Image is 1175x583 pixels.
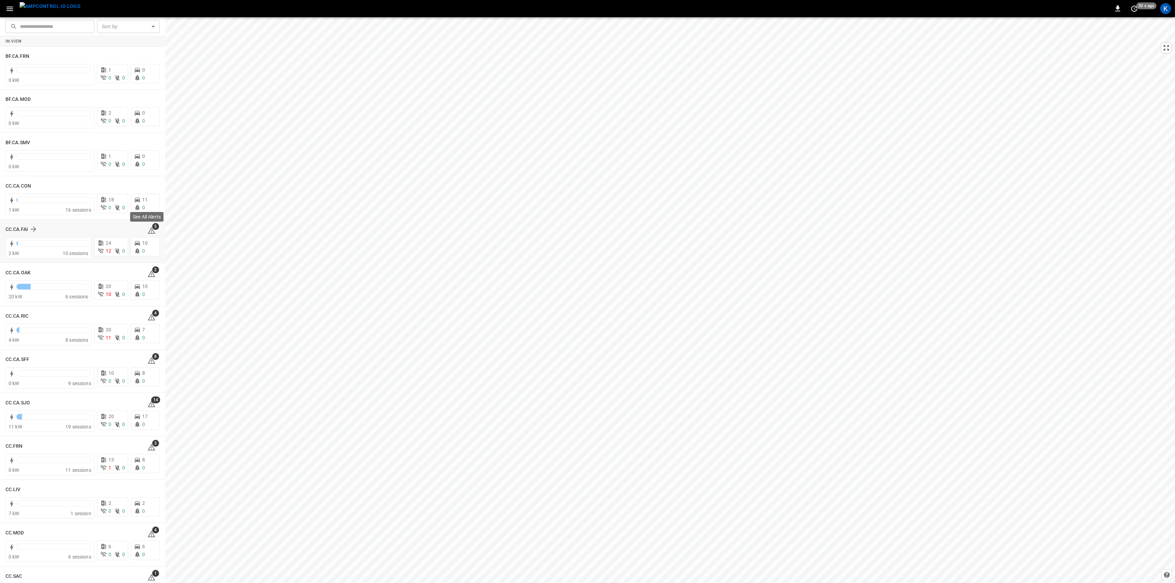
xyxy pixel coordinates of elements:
[122,552,125,557] span: 0
[142,153,145,159] span: 0
[9,251,19,256] span: 2 kW
[9,207,19,213] span: 1 kW
[9,511,19,516] span: 7 kW
[142,205,145,210] span: 0
[108,544,111,549] span: 6
[142,465,145,470] span: 0
[142,118,145,124] span: 0
[68,381,91,386] span: 9 sessions
[122,422,125,427] span: 0
[6,443,23,450] h6: CC.FRN
[71,511,91,516] span: 1 session
[142,414,148,419] span: 17
[108,552,111,557] span: 0
[142,544,145,549] span: 6
[142,240,148,246] span: 10
[106,335,111,340] span: 11
[152,266,159,273] span: 2
[142,422,145,427] span: 0
[65,467,91,473] span: 11 sessions
[106,291,111,297] span: 10
[108,414,114,419] span: 20
[9,554,19,560] span: 0 kW
[108,378,111,384] span: 0
[65,294,88,299] span: 6 sessions
[6,529,24,537] h6: CC.MOD
[152,527,159,533] span: 4
[9,294,22,299] span: 20 kW
[142,552,145,557] span: 0
[122,378,125,384] span: 0
[63,251,88,256] span: 10 sessions
[108,205,111,210] span: 0
[108,370,114,376] span: 10
[142,457,145,463] span: 8
[65,424,91,430] span: 19 sessions
[142,75,145,81] span: 0
[108,118,111,124] span: 0
[6,96,31,103] h6: BF.CA.MOD
[142,161,145,167] span: 0
[142,110,145,116] span: 0
[9,337,19,343] span: 4 kW
[9,120,19,126] span: 0 kW
[6,39,22,44] strong: In View
[108,422,111,427] span: 0
[122,335,125,340] span: 0
[122,508,125,514] span: 0
[6,53,29,60] h6: BF.CA.FRN
[142,500,145,506] span: 2
[122,205,125,210] span: 0
[122,291,125,297] span: 0
[108,67,111,73] span: 1
[142,284,148,289] span: 10
[142,335,145,340] span: 0
[1136,2,1157,9] span: 30 s ago
[142,67,145,73] span: 0
[9,467,19,473] span: 0 kW
[152,570,159,577] span: 1
[142,508,145,514] span: 0
[142,370,145,376] span: 8
[122,75,125,81] span: 0
[108,153,111,159] span: 1
[106,327,111,332] span: 20
[9,77,19,83] span: 0 kW
[9,424,22,430] span: 11 kW
[122,465,125,470] span: 0
[108,508,111,514] span: 0
[108,75,111,81] span: 0
[122,118,125,124] span: 0
[6,573,22,580] h6: CC.SAC
[152,440,159,447] span: 3
[1160,3,1171,14] div: profile-icon
[6,269,31,277] h6: CC.CA.OAK
[133,213,161,220] p: See All Alerts
[108,457,114,463] span: 13
[108,500,111,506] span: 2
[6,399,30,407] h6: CC.CA.SJO
[9,381,19,386] span: 0 kW
[108,161,111,167] span: 0
[6,356,29,363] h6: CC.CA.SFF
[108,197,114,202] span: 18
[142,327,145,332] span: 7
[151,396,160,403] span: 14
[106,240,111,246] span: 24
[6,226,28,233] h6: CC.CA.FAI
[9,164,19,169] span: 0 kW
[108,465,111,470] span: 1
[122,248,125,254] span: 0
[1129,3,1140,14] button: set refresh interval
[122,161,125,167] span: 0
[65,207,91,213] span: 16 sessions
[142,378,145,384] span: 0
[152,310,159,317] span: 4
[106,248,111,254] span: 12
[6,486,21,494] h6: CC.LIV
[6,312,29,320] h6: CC.CA.RIC
[6,182,31,190] h6: CC.CA.CON
[142,248,145,254] span: 0
[142,197,148,202] span: 11
[108,110,111,116] span: 2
